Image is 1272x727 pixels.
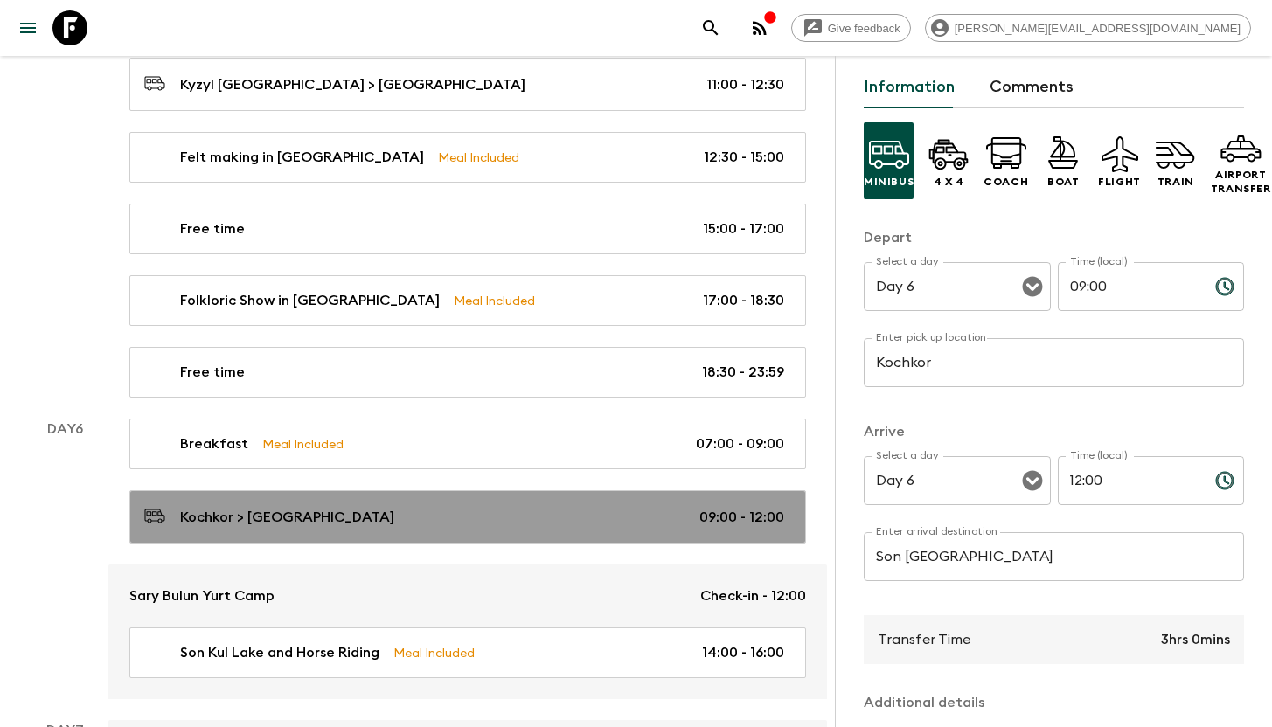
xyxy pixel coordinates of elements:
input: hh:mm [1058,262,1201,311]
p: 4 x 4 [934,175,964,189]
input: hh:mm [1058,456,1201,505]
a: Folkloric Show in [GEOGRAPHIC_DATA]Meal Included17:00 - 18:30 [129,275,806,326]
p: 17:00 - 18:30 [703,290,784,311]
p: 11:00 - 12:30 [706,74,784,95]
p: Transfer Time [878,629,970,650]
a: Kochkor > [GEOGRAPHIC_DATA]09:00 - 12:00 [129,490,806,544]
p: Free time [180,218,245,239]
p: Meal Included [454,291,535,310]
p: Breakfast [180,433,248,454]
label: Select a day [876,254,938,269]
p: 18:30 - 23:59 [702,362,784,383]
a: Son Kul Lake and Horse RidingMeal Included14:00 - 16:00 [129,627,806,678]
p: Additional details [864,692,1244,713]
label: Time (local) [1070,254,1127,269]
p: Felt making in [GEOGRAPHIC_DATA] [180,147,424,168]
p: Airport Transfer [1211,168,1271,196]
button: Open [1020,274,1045,299]
p: Folkloric Show in [GEOGRAPHIC_DATA] [180,290,440,311]
p: Meal Included [438,148,519,167]
p: Kochkor > [GEOGRAPHIC_DATA] [180,507,394,528]
p: Meal Included [262,434,344,454]
p: Depart [864,227,1244,248]
label: Time (local) [1070,448,1127,463]
p: 09:00 - 12:00 [699,507,784,528]
label: Enter pick up location [876,330,987,345]
button: Comments [990,66,1074,108]
p: 12:30 - 15:00 [704,147,784,168]
label: Enter arrival destination [876,524,998,539]
span: [PERSON_NAME][EMAIL_ADDRESS][DOMAIN_NAME] [945,22,1250,35]
p: Son Kul Lake and Horse Riding [180,642,379,663]
p: 15:00 - 17:00 [703,218,784,239]
p: Free time [180,362,245,383]
a: Felt making in [GEOGRAPHIC_DATA]Meal Included12:30 - 15:00 [129,132,806,183]
button: Choose time, selected time is 12:00 PM [1207,463,1242,498]
span: Give feedback [818,22,910,35]
button: Information [864,66,955,108]
p: Coach [984,175,1028,189]
p: 14:00 - 16:00 [702,642,784,663]
p: Meal Included [393,643,475,662]
a: Give feedback [791,14,911,42]
p: Sary Bulun Yurt Camp [129,585,275,606]
a: Free time18:30 - 23:59 [129,347,806,398]
label: Select a day [876,448,938,463]
p: Arrive [864,421,1244,442]
p: Flight [1098,175,1141,189]
p: Kyzyl [GEOGRAPHIC_DATA] > [GEOGRAPHIC_DATA] [180,74,525,95]
p: Day 6 [21,419,108,440]
p: Train [1157,175,1194,189]
a: Kyzyl [GEOGRAPHIC_DATA] > [GEOGRAPHIC_DATA]11:00 - 12:30 [129,58,806,111]
a: Sary Bulun Yurt CampCheck-in - 12:00 [108,564,827,627]
button: menu [10,10,45,45]
button: Choose time, selected time is 9:00 AM [1207,269,1242,304]
p: Check-in - 12:00 [700,585,806,606]
div: [PERSON_NAME][EMAIL_ADDRESS][DOMAIN_NAME] [925,14,1251,42]
p: Boat [1047,175,1079,189]
p: 3hrs 0mins [1161,629,1230,650]
p: Minibus [864,175,914,189]
a: Free time15:00 - 17:00 [129,204,806,254]
button: search adventures [693,10,728,45]
p: 07:00 - 09:00 [696,433,784,454]
a: BreakfastMeal Included07:00 - 09:00 [129,419,806,469]
button: Open [1020,468,1045,493]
